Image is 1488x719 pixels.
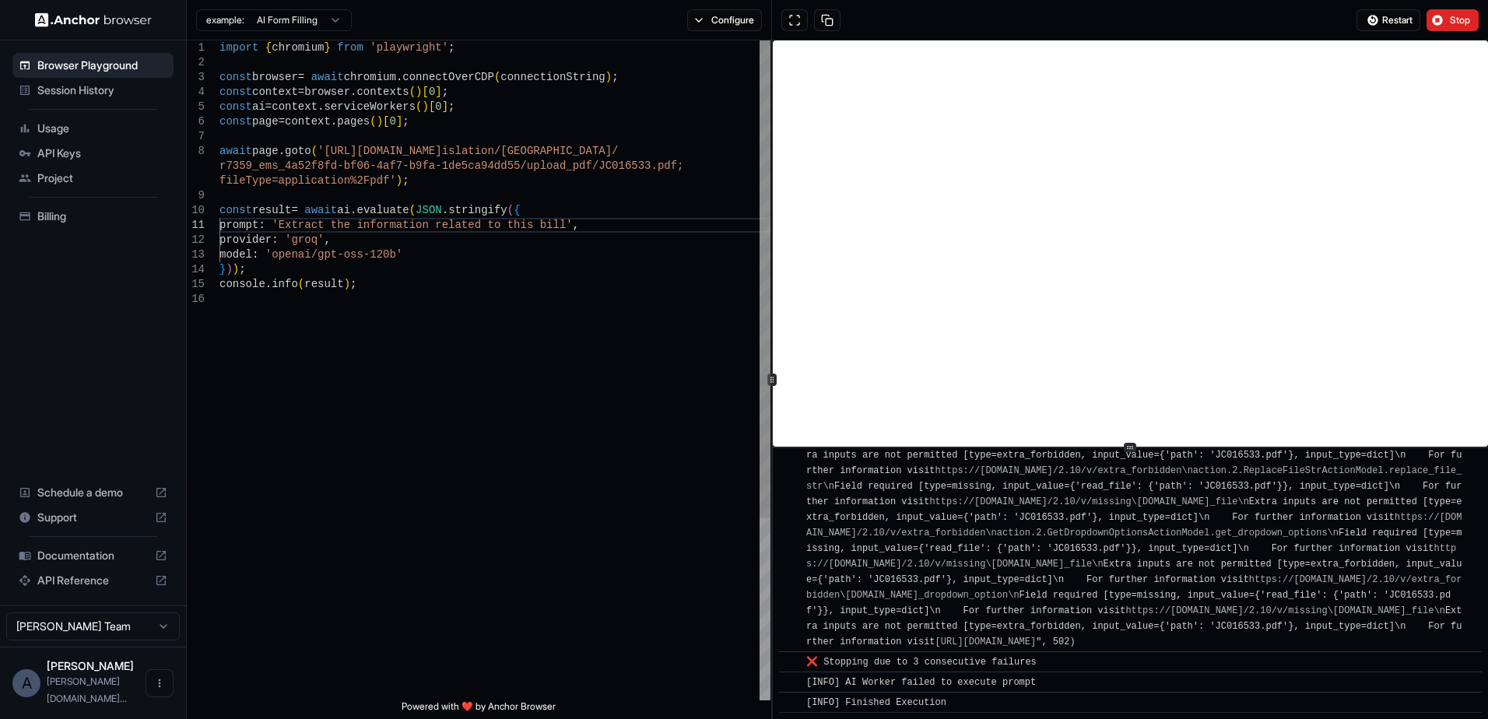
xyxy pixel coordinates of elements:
[1382,14,1413,26] span: Restart
[12,204,174,229] div: Billing
[337,41,363,54] span: from
[12,116,174,141] div: Usage
[298,278,304,290] span: (
[416,204,442,216] span: JSON
[187,218,205,233] div: 11
[233,263,239,275] span: )
[389,115,395,128] span: 0
[279,115,285,128] span: =
[448,204,507,216] span: stringify
[37,121,167,136] span: Usage
[219,86,252,98] span: const
[219,115,252,128] span: const
[929,496,1248,507] a: https://[DOMAIN_NAME]/2.10/v/missing\[DOMAIN_NAME]_file\n
[409,204,416,216] span: (
[324,233,330,246] span: ,
[187,100,205,114] div: 5
[687,9,763,31] button: Configure
[337,115,370,128] span: pages
[37,82,167,98] span: Session History
[1450,14,1472,26] span: Stop
[324,100,416,113] span: serviceWorkers
[350,278,356,290] span: ;
[12,141,174,166] div: API Keys
[219,278,265,290] span: console
[47,659,134,672] span: Ashish Shroti
[187,292,205,307] div: 16
[806,657,1037,668] span: ❌ Stopping due to 3 consecutive failures
[409,86,416,98] span: (
[331,115,337,128] span: .
[187,203,205,218] div: 10
[1356,9,1420,31] button: Restart
[350,86,356,98] span: .
[298,86,304,98] span: =
[806,697,946,708] span: [INFO] Finished Execution
[219,174,396,187] span: fileType=application%2Fpdf'
[285,115,331,128] span: context
[12,568,174,593] div: API Reference
[37,573,149,588] span: API Reference
[187,85,205,100] div: 4
[429,100,435,113] span: [
[298,71,304,83] span: =
[37,170,167,186] span: Project
[370,115,376,128] span: (
[781,9,808,31] button: Open in full screen
[187,144,205,159] div: 8
[272,41,324,54] span: chromium
[37,58,167,73] span: Browser Playground
[1427,9,1479,31] button: Stop
[814,9,841,31] button: Copy session ID
[304,86,350,98] span: browser
[37,485,149,500] span: Schedule a demo
[402,174,409,187] span: ;
[396,115,402,128] span: ]
[37,510,149,525] span: Support
[12,480,174,505] div: Schedule a demo
[187,40,205,55] div: 1
[146,669,174,697] button: Open menu
[1125,605,1444,616] a: https://[DOMAIN_NAME]/2.10/v/missing\[DOMAIN_NAME]_file\n
[806,677,1036,688] span: [INFO] AI Worker failed to execute prompt
[787,675,795,690] span: ​
[402,71,494,83] span: connectOverCDP
[442,86,448,98] span: ;
[806,574,1462,601] a: https://[DOMAIN_NAME]/2.10/v/extra_forbidden\[DOMAIN_NAME]_dropdown_option\n
[442,100,448,113] span: ]
[226,263,232,275] span: )
[239,263,245,275] span: ;
[605,71,612,83] span: )
[252,86,298,98] span: context
[806,465,1462,492] a: https://[DOMAIN_NAME]/2.10/v/extra_forbidden\naction.2.ReplaceFileStrActionModel.replace_file_str\n
[12,543,174,568] div: Documentation
[265,248,402,261] span: 'openai/gpt-oss-120b'
[12,78,174,103] div: Session History
[435,86,441,98] span: ]
[206,14,244,26] span: example:
[252,248,258,261] span: :
[187,114,205,129] div: 6
[285,145,311,157] span: goto
[252,100,265,113] span: ai
[219,204,252,216] span: const
[12,53,174,78] div: Browser Playground
[272,233,278,246] span: :
[494,71,500,83] span: (
[285,233,324,246] span: 'groq'
[318,100,324,113] span: .
[265,100,272,113] span: =
[350,204,356,216] span: .
[429,86,435,98] span: 0
[318,145,442,157] span: '[URL][DOMAIN_NAME]
[787,695,795,710] span: ​
[12,505,174,530] div: Support
[35,12,152,27] img: Anchor Logo
[37,146,167,161] span: API Keys
[448,41,454,54] span: ;
[806,543,1456,570] a: https://[DOMAIN_NAME]/2.10/v/missing\[DOMAIN_NAME]_file\n
[252,71,298,83] span: browser
[935,637,1037,647] a: [URL][DOMAIN_NAME]
[422,86,428,98] span: [
[356,204,409,216] span: evaluate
